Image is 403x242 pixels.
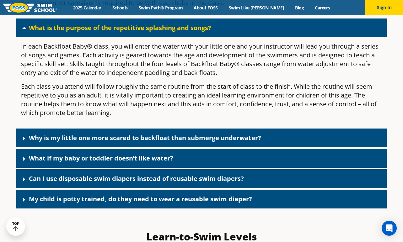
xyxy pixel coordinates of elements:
[290,5,309,11] a: Blog
[29,195,252,203] a: My child is potty trained, do they need to wear a reusable swim diaper?
[16,190,387,208] div: My child is potty trained, do they need to wear a reusable swim diaper?
[21,82,382,117] p: Each class you attend will follow roughly the same routine from the start of class to the finish....
[382,221,397,236] div: Open Intercom Messenger
[16,149,387,168] div: What if my baby or toddler doesn’t like water?
[67,5,107,11] a: 2025 Calendar
[133,5,188,11] a: Swim Path® Program
[107,5,133,11] a: Schools
[29,134,261,142] a: Why is my little one more scared to backfloat than submerge underwater?
[29,24,211,32] a: What is the purpose of the repetitive splashing and songs?
[16,169,387,188] div: Can I use disposable swim diapers instead of reusable swim diapers?
[29,174,244,183] a: Can I use disposable swim diapers instead of reusable swim diapers?
[309,5,336,11] a: Careers
[223,5,290,11] a: Swim Like [PERSON_NAME]
[16,129,387,147] div: Why is my little one more scared to backfloat than submerge underwater?
[12,222,19,231] div: TOP
[16,18,387,37] div: What is the purpose of the repetitive splashing and songs?
[3,3,57,13] img: FOSS Swim School Logo
[16,37,387,127] div: What is the purpose of the repetitive splashing and songs?
[188,5,223,11] a: About FOSS
[29,154,173,162] a: What if my baby or toddler doesn’t like water?
[21,42,382,77] p: In each Backfloat Baby® class, you will enter the water with your little one and your instructor ...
